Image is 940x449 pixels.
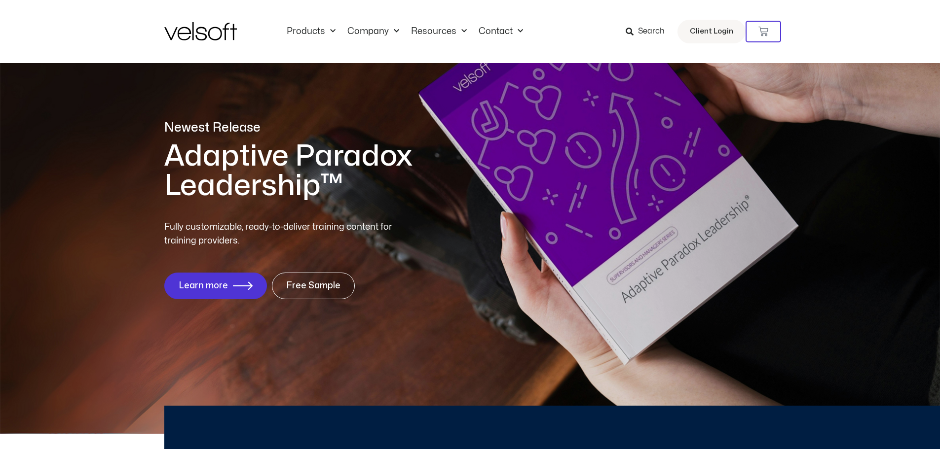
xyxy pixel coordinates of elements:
p: Fully customizable, ready-to-deliver training content for training providers. [164,220,410,248]
nav: Menu [281,26,529,37]
span: Free Sample [286,281,340,291]
a: ResourcesMenu Toggle [405,26,473,37]
h1: Adaptive Paradox Leadership™ [164,141,525,201]
a: Search [626,23,672,40]
a: Free Sample [272,273,355,299]
a: Learn more [164,273,267,299]
a: Client Login [677,20,746,43]
a: ContactMenu Toggle [473,26,529,37]
a: ProductsMenu Toggle [281,26,341,37]
span: Search [638,25,665,38]
a: CompanyMenu Toggle [341,26,405,37]
p: Newest Release [164,119,525,137]
span: Client Login [690,25,733,38]
img: Velsoft Training Materials [164,22,237,40]
span: Learn more [179,281,228,291]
